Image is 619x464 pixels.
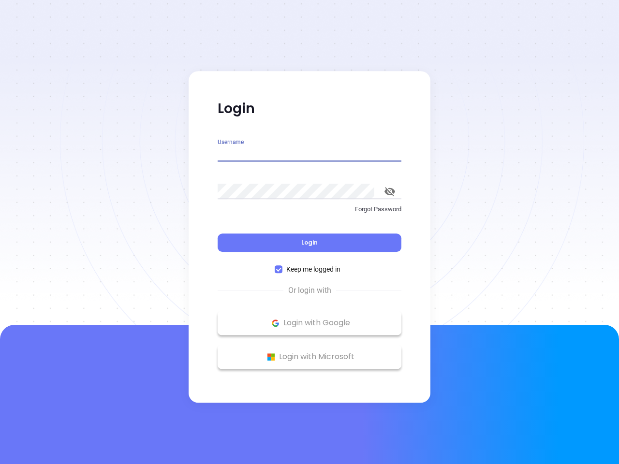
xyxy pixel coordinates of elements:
[282,264,344,275] span: Keep me logged in
[218,100,401,117] p: Login
[222,349,397,364] p: Login with Microsoft
[301,238,318,246] span: Login
[222,316,397,330] p: Login with Google
[378,180,401,203] button: toggle password visibility
[218,345,401,369] button: Microsoft Logo Login with Microsoft
[218,204,401,222] a: Forgot Password
[218,311,401,335] button: Google Logo Login with Google
[283,285,336,296] span: Or login with
[218,204,401,214] p: Forgot Password
[265,351,277,363] img: Microsoft Logo
[218,233,401,252] button: Login
[269,317,281,329] img: Google Logo
[218,139,244,145] label: Username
